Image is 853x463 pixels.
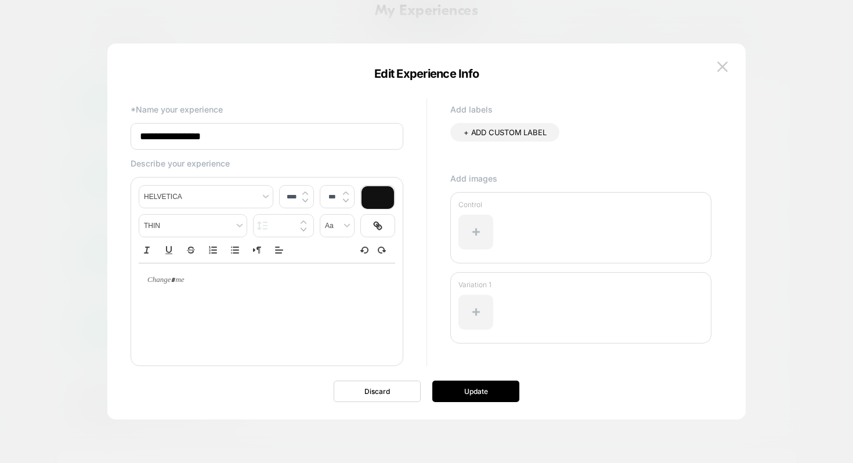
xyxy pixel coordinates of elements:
button: Discard [334,381,421,402]
span: fontWeight [139,215,247,237]
p: Describe your experience [131,158,403,168]
img: down [343,198,349,203]
button: Bullet list [227,243,243,257]
span: Edit Experience Info [374,67,479,81]
button: Ordered list [205,243,221,257]
span: transform [320,215,354,237]
button: Underline [161,243,177,257]
button: Italic [139,243,155,257]
p: *Name your experience [131,104,403,114]
img: down [302,198,308,203]
button: Strike [183,243,199,257]
p: Add images [450,173,711,183]
span: font [139,186,273,208]
img: up [302,191,308,196]
img: up [343,191,349,196]
img: down [301,227,306,232]
button: Update [432,381,519,402]
span: + ADD CUSTOM LABEL [464,128,546,137]
button: Right to Left [249,243,265,257]
img: up [301,220,306,225]
img: line height [257,221,268,230]
span: Align [271,243,287,257]
img: close [717,62,728,71]
p: Variation 1 [458,280,703,289]
p: Control [458,200,703,209]
p: Add labels [450,104,711,114]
